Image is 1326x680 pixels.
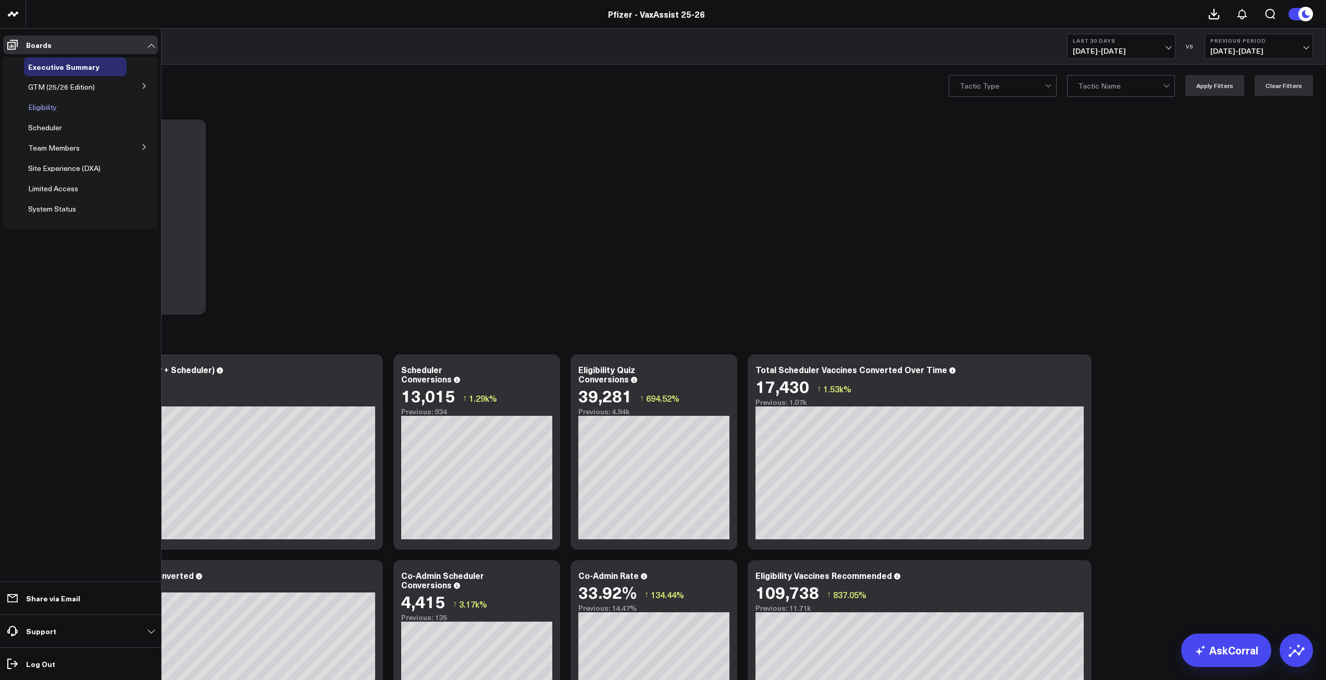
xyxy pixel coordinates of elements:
[1067,34,1175,59] button: Last 30 Days[DATE]-[DATE]
[28,63,100,71] a: Executive Summary
[578,583,637,601] div: 33.92%
[1073,38,1170,44] b: Last 30 Days
[401,570,484,590] div: Co-Admin Scheduler Conversions
[578,570,639,581] div: Co-Admin Rate
[578,604,729,612] div: Previous: 14.47%
[28,83,95,91] a: GTM (25/26 Edition)
[1210,38,1307,44] b: Previous Period
[28,123,62,132] a: Scheduler
[459,598,487,610] span: 3.17k%
[755,583,819,601] div: 109,738
[755,364,947,375] div: Total Scheduler Vaccines Converted Over Time
[453,597,457,611] span: ↑
[1255,75,1313,96] button: Clear Filters
[645,588,649,601] span: ↑
[28,103,57,112] a: Eligibility
[28,102,57,112] span: Eligibility
[1210,47,1307,55] span: [DATE] - [DATE]
[401,364,452,385] div: Scheduler Conversions
[817,382,821,395] span: ↑
[469,392,497,404] span: 1.29k%
[3,654,158,673] a: Log Out
[463,391,467,405] span: ↑
[755,398,1084,406] div: Previous: 1.07k
[28,205,76,213] a: System Status
[28,204,76,214] span: System Status
[755,377,809,395] div: 17,430
[1181,43,1199,50] div: VS
[28,61,100,72] span: Executive Summary
[401,592,445,611] div: 4,415
[755,570,892,581] div: Eligibility Vaccines Recommended
[640,391,644,405] span: ↑
[1205,34,1313,59] button: Previous Period[DATE]-[DATE]
[1073,47,1170,55] span: [DATE] - [DATE]
[28,144,80,152] a: Team Members
[1181,634,1271,667] a: AskCorral
[28,184,78,193] a: Limited Access
[401,613,552,622] div: Previous: 135
[401,386,455,405] div: 13,015
[26,41,52,49] p: Boards
[578,407,729,416] div: Previous: 4.94k
[833,589,866,600] span: 837.05%
[578,364,635,385] div: Eligibility Quiz Conversions
[401,407,552,416] div: Previous: 934
[28,82,95,92] span: GTM (25/26 Edition)
[608,8,705,20] a: Pfizer - VaxAssist 25-26
[28,143,80,153] span: Team Members
[755,604,1084,612] div: Previous: 11.71k
[47,398,375,406] div: Previous: 5.88k
[827,588,831,601] span: ↑
[1185,75,1244,96] button: Apply Filters
[26,660,55,668] p: Log Out
[651,589,684,600] span: 134.44%
[823,383,851,394] span: 1.53k%
[646,392,679,404] span: 694.52%
[26,627,56,635] p: Support
[578,386,632,405] div: 39,281
[28,164,101,172] a: Site Experience (DXA)
[28,163,101,173] span: Site Experience (DXA)
[26,594,80,602] p: Share via Email
[28,183,78,193] span: Limited Access
[28,122,62,132] span: Scheduler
